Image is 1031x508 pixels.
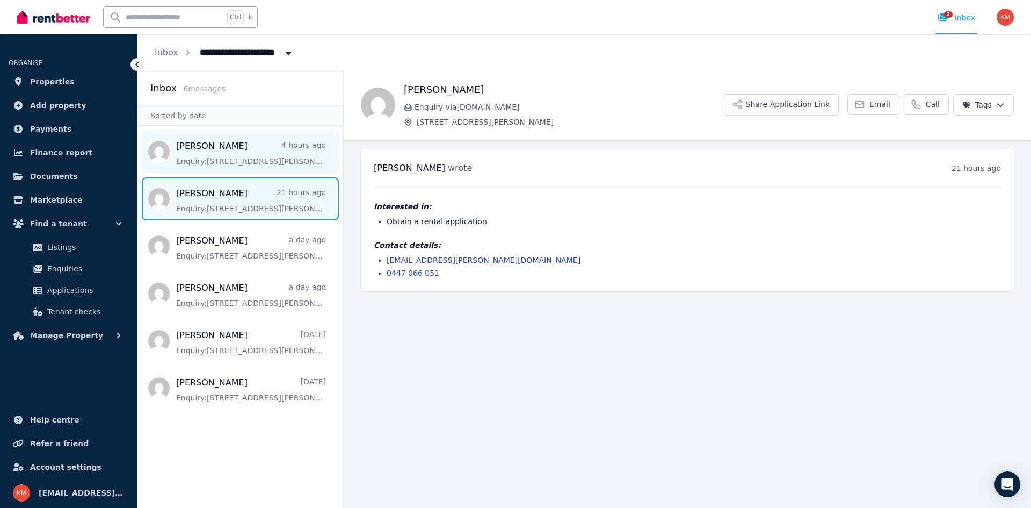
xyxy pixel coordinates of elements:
[415,102,723,112] span: Enquiry via [DOMAIN_NAME]
[17,9,90,25] img: RentBetter
[9,325,128,346] button: Manage Property
[13,237,124,258] a: Listings
[9,166,128,187] a: Documents
[155,47,178,58] a: Inbox
[926,99,940,110] span: Call
[387,216,1001,227] li: Obtain a rental application
[30,99,86,112] span: Add property
[30,123,71,135] span: Payments
[47,262,120,275] span: Enquiries
[417,117,723,127] span: [STREET_ADDRESS][PERSON_NAME]
[387,269,439,277] a: 0447 066 051
[183,84,226,93] span: 6 message s
[997,9,1014,26] img: km.redding1@gmail.com
[953,94,1014,116] button: Tags
[176,187,326,214] a: [PERSON_NAME]21 hours agoEnquiry:[STREET_ADDRESS][PERSON_NAME].
[387,256,580,264] a: [EMAIL_ADDRESS][PERSON_NAME][DOMAIN_NAME]
[869,99,890,110] span: Email
[9,71,128,92] a: Properties
[361,88,395,122] img: Jaimie Mitchell
[30,437,89,450] span: Refer a friend
[9,213,128,234] button: Find a tenant
[176,282,326,309] a: [PERSON_NAME]a day agoEnquiry:[STREET_ADDRESS][PERSON_NAME].
[9,433,128,454] a: Refer a friend
[13,484,30,502] img: km.redding1@gmail.com
[13,301,124,323] a: Tenant checks
[994,471,1020,497] div: Open Intercom Messenger
[30,413,79,426] span: Help centre
[938,12,975,23] div: Inbox
[904,94,949,115] a: Call
[9,189,128,211] a: Marketplace
[47,305,120,318] span: Tenant checks
[13,258,124,280] a: Enquiries
[847,94,899,115] a: Email
[723,94,839,116] button: Share Application Link
[448,163,472,173] span: wrote
[30,170,78,183] span: Documents
[952,164,1001,173] time: 21 hours ago
[30,194,82,206] span: Marketplace
[962,99,992,110] span: Tags
[176,329,326,356] a: [PERSON_NAME][DATE]Enquiry:[STREET_ADDRESS][PERSON_NAME].
[137,126,343,414] nav: Message list
[30,329,103,342] span: Manage Property
[9,142,128,163] a: Finance report
[30,217,87,230] span: Find a tenant
[374,163,445,173] span: [PERSON_NAME]
[176,234,326,261] a: [PERSON_NAME]a day agoEnquiry:[STREET_ADDRESS][PERSON_NAME].
[30,461,101,474] span: Account settings
[39,486,124,499] span: [EMAIL_ADDRESS][DOMAIN_NAME]
[30,146,92,159] span: Finance report
[150,81,177,96] h2: Inbox
[30,75,75,88] span: Properties
[47,241,120,254] span: Listings
[404,82,723,97] h1: [PERSON_NAME]
[176,140,326,167] a: [PERSON_NAME]4 hours agoEnquiry:[STREET_ADDRESS][PERSON_NAME].
[9,95,128,116] a: Add property
[9,59,42,67] span: ORGANISE
[374,201,1001,212] h4: Interested in:
[248,13,252,22] span: k
[47,284,120,297] span: Applications
[176,376,326,403] a: [PERSON_NAME][DATE]Enquiry:[STREET_ADDRESS][PERSON_NAME].
[374,240,1001,251] h4: Contact details:
[137,34,311,71] nav: Breadcrumb
[9,118,128,140] a: Payments
[227,10,244,24] span: Ctrl
[944,11,953,18] span: 2
[13,280,124,301] a: Applications
[9,409,128,431] a: Help centre
[137,105,343,126] div: Sorted by date
[9,456,128,478] a: Account settings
